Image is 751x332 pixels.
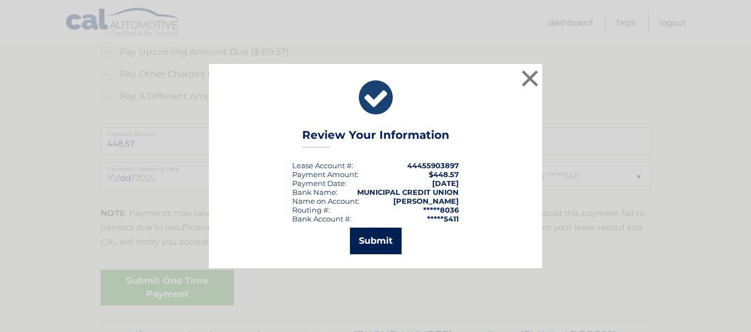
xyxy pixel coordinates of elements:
div: Bank Name: [292,188,338,197]
div: Bank Account #: [292,214,352,223]
span: [DATE] [432,179,459,188]
strong: MUNICIPAL CREDIT UNION [357,188,459,197]
strong: 44455903897 [407,161,459,170]
div: Payment Amount: [292,170,359,179]
button: Submit [350,228,402,254]
strong: [PERSON_NAME] [393,197,459,205]
h3: Review Your Information [302,128,449,148]
div: Routing #: [292,205,330,214]
span: Payment Date [292,179,345,188]
div: Lease Account #: [292,161,353,170]
button: × [519,67,541,89]
span: $448.57 [429,170,459,179]
div: : [292,179,347,188]
div: Name on Account: [292,197,359,205]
